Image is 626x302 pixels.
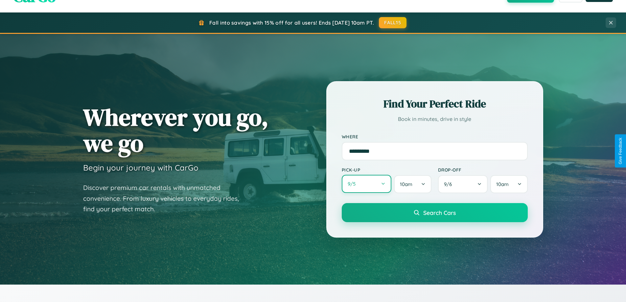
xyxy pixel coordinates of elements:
p: Book in minutes, drive in style [342,114,528,124]
button: 10am [490,175,527,193]
label: Where [342,134,528,139]
button: Search Cars [342,203,528,222]
span: Fall into savings with 15% off for all users! Ends [DATE] 10am PT. [209,19,374,26]
span: 9 / 5 [348,181,359,187]
h3: Begin your journey with CarGo [83,163,198,173]
button: FALL15 [379,17,406,28]
label: Pick-up [342,167,431,173]
button: 10am [394,175,431,193]
span: Search Cars [423,209,456,216]
p: Discover premium car rentals with unmatched convenience. From luxury vehicles to everyday rides, ... [83,182,247,215]
button: 9/5 [342,175,392,193]
div: Give Feedback [618,138,623,164]
button: 9/6 [438,175,488,193]
h2: Find Your Perfect Ride [342,97,528,111]
span: 10am [400,181,412,187]
span: 10am [496,181,509,187]
label: Drop-off [438,167,528,173]
span: 9 / 6 [444,181,455,187]
h1: Wherever you go, we go [83,104,268,156]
